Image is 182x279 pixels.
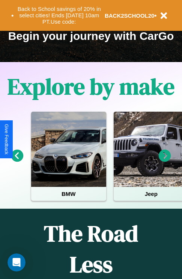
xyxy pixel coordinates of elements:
b: BACK2SCHOOL20 [105,12,155,19]
h1: Explore by make [8,71,174,102]
div: Give Feedback [4,124,9,155]
button: Back to School savings of 20% in select cities! Ends [DATE] 10am PT.Use code: [14,4,105,27]
h4: BMW [31,187,106,201]
iframe: Intercom live chat [8,253,26,271]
